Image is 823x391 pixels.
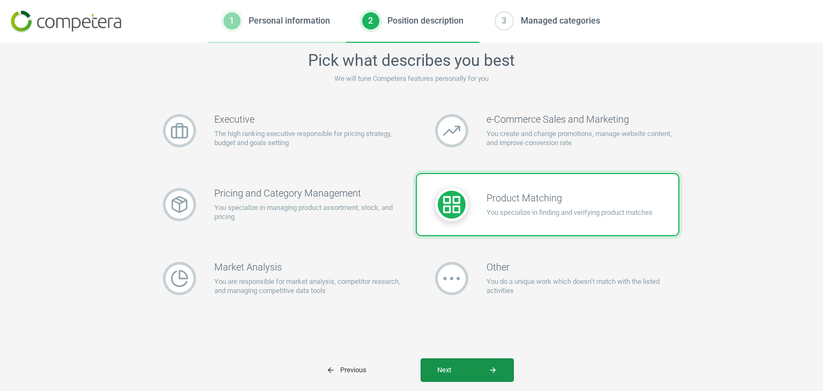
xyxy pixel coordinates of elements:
div: 1 [223,12,241,29]
h3: Pricing and Category Management [214,187,407,199]
h3: Other [487,261,679,273]
h3: e-Commerce Sales and Marketing [487,114,679,125]
h3: Market Analysis [214,261,407,273]
h2: Pick what describes you best [144,51,679,70]
h3: Product Matching [487,192,653,204]
p: You specialize in managing product assortment, stock, and pricing [214,203,407,222]
span: Previous [326,365,366,375]
span: Next [437,365,497,375]
button: Nextarrow_forward [421,358,514,382]
h3: Executive [214,114,407,125]
i: arrow_forward [489,366,497,374]
div: 2 [362,12,379,29]
div: 3 [496,12,513,29]
p: The high ranking executive responsible for pricing strategy, budget and goals setting [214,129,407,148]
div: Managed categories [521,15,600,27]
p: We will tune Competera features personally for you [144,74,679,84]
i: arrow_back [326,366,335,374]
div: Position description [387,15,463,27]
div: Personal information [249,15,330,27]
p: You are responsible for market analysis, competitor research, and managing competitive data tools [214,277,407,296]
p: You do a unique work which doesn’t match with the listed activities [487,277,679,296]
p: You create and change promotions, manage website content, and improve conversion rate [487,129,679,148]
button: arrow_backPrevious [310,358,421,382]
p: You specialize in finding and verifying product matches [487,208,653,217]
img: 7b73d85f1bbbb9d816539e11aedcf956.png [11,11,121,33]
